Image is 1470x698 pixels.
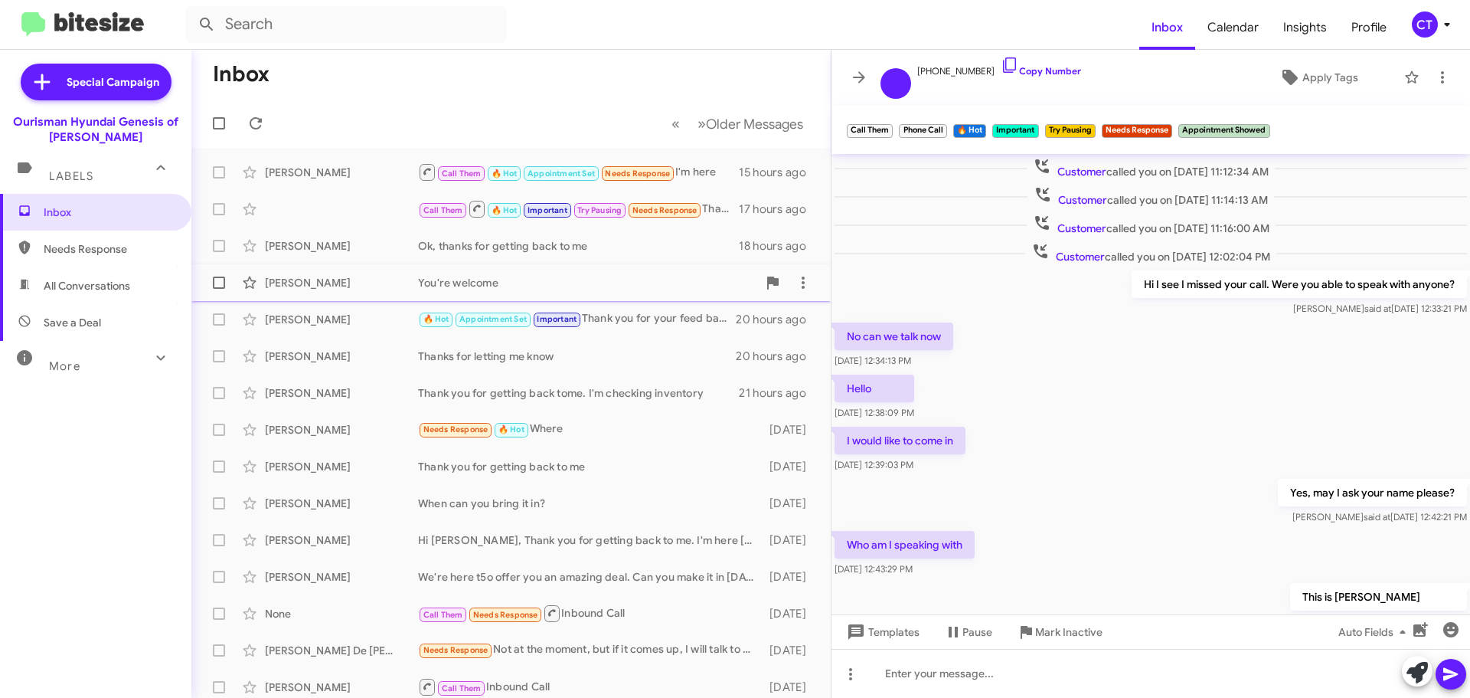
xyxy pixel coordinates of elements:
[265,165,418,180] div: [PERSON_NAME]
[663,108,812,139] nav: Page navigation example
[528,169,595,179] span: Appointment Set
[418,677,762,696] div: Inbound Call
[1195,5,1271,50] a: Calendar
[1027,157,1275,179] span: called you on [DATE] 11:12:34 AM
[418,238,739,254] div: Ok, thanks for getting back to me
[736,349,818,364] div: 20 hours ago
[423,610,463,620] span: Call Them
[492,169,518,179] span: 🔥 Hot
[835,563,913,575] span: [DATE] 12:43:29 PM
[1027,185,1274,208] span: called you on [DATE] 11:14:13 AM
[1290,583,1467,611] p: This is [PERSON_NAME]
[835,459,913,470] span: [DATE] 12:39:03 PM
[835,323,953,350] p: No can we talk now
[739,202,818,217] div: 17 hours ago
[1035,618,1102,646] span: Mark Inactive
[1057,165,1106,179] span: Customer
[418,604,762,623] div: Inbound Call
[265,569,418,585] div: [PERSON_NAME]
[1364,511,1390,523] span: said at
[265,459,418,474] div: [PERSON_NAME]
[418,349,736,364] div: Thanks for letting me know
[739,165,818,180] div: 15 hours ago
[1293,303,1467,314] span: [PERSON_NAME] [DATE] 12:33:21 PM
[762,496,818,511] div: [DATE]
[498,424,524,434] span: 🔥 Hot
[265,275,418,290] div: [PERSON_NAME]
[1302,64,1358,91] span: Apply Tags
[418,459,762,474] div: Thank you for getting back to me
[265,238,418,254] div: [PERSON_NAME]
[762,606,818,621] div: [DATE]
[265,680,418,695] div: [PERSON_NAME]
[265,643,418,658] div: [PERSON_NAME] De [PERSON_NAME]
[739,238,818,254] div: 18 hours ago
[953,124,986,138] small: 🔥 Hot
[1045,124,1096,138] small: Try Pausing
[632,205,697,215] span: Needs Response
[762,459,818,474] div: [DATE]
[844,618,920,646] span: Templates
[1058,193,1107,207] span: Customer
[418,421,762,438] div: Where
[418,641,762,659] div: Not at the moment, but if it comes up, I will talk to you guys.
[459,314,527,324] span: Appointment Set
[265,422,418,437] div: [PERSON_NAME]
[537,314,577,324] span: Important
[662,108,689,139] button: Previous
[418,533,762,548] div: Hi [PERSON_NAME], Thank you for getting back to me. I'm here [DATE] making all deals. Can you bri...
[962,618,992,646] span: Pause
[1292,511,1467,523] span: [PERSON_NAME] [DATE] 12:42:21 PM
[265,496,418,511] div: [PERSON_NAME]
[932,618,1004,646] button: Pause
[423,314,449,324] span: 🔥 Hot
[577,205,622,215] span: Try Pausing
[265,349,418,364] div: [PERSON_NAME]
[67,74,159,90] span: Special Campaign
[835,355,911,366] span: [DATE] 12:34:13 PM
[418,569,762,585] div: We're here t5o offer you an amazing deal. Can you make it in [DATE] before 9pm?
[473,610,538,620] span: Needs Response
[442,169,482,179] span: Call Them
[49,359,80,373] span: More
[418,496,762,511] div: When can you bring it in?
[265,385,418,401] div: [PERSON_NAME]
[1057,221,1106,235] span: Customer
[762,569,818,585] div: [DATE]
[1339,5,1399,50] a: Profile
[423,645,488,655] span: Needs Response
[736,312,818,327] div: 20 hours ago
[1056,250,1105,264] span: Customer
[418,310,736,328] div: Thank you for your feed back
[44,241,174,257] span: Needs Response
[1132,270,1467,298] p: Hi I see I missed your call. Were you able to speak with anyone?
[442,683,482,693] span: Call Them
[1338,618,1412,646] span: Auto Fields
[1025,242,1276,264] span: called you on [DATE] 12:02:04 PM
[185,6,507,43] input: Search
[835,375,914,402] p: Hello
[1271,5,1339,50] a: Insights
[1027,214,1276,236] span: called you on [DATE] 11:16:00 AM
[835,531,975,559] p: Who am I speaking with
[1102,124,1172,138] small: Needs Response
[418,162,739,182] div: I'm here
[213,62,269,87] h1: Inbox
[423,205,463,215] span: Call Them
[762,533,818,548] div: [DATE]
[605,169,670,179] span: Needs Response
[831,618,932,646] button: Templates
[835,427,965,454] p: I would like to come in
[697,114,706,133] span: »
[1412,11,1438,38] div: CT
[44,315,101,330] span: Save a Deal
[1139,5,1195,50] a: Inbox
[44,278,130,293] span: All Conversations
[1178,124,1269,138] small: Appointment Showed
[1326,618,1424,646] button: Auto Fields
[1278,479,1467,506] p: Yes, may I ask your name please?
[492,205,518,215] span: 🔥 Hot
